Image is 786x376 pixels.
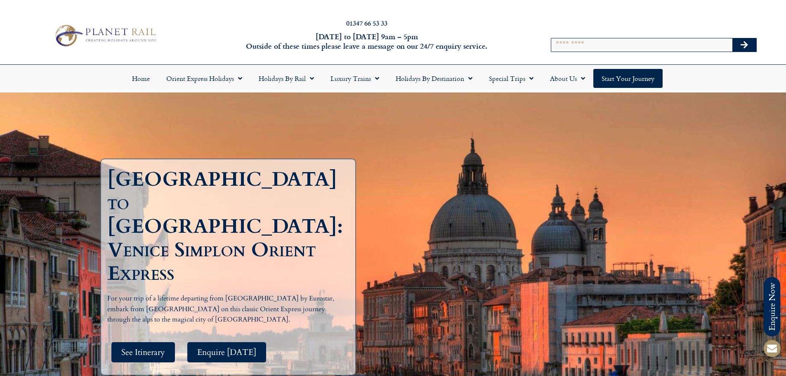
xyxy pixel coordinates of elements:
[121,347,165,357] span: See Itinerary
[158,69,250,88] a: Orient Express Holidays
[346,18,387,28] a: 01347 66 53 33
[107,293,342,325] p: For your trip of a lifetime departing from [GEOGRAPHIC_DATA] by Eurostar, embark from [GEOGRAPHIC...
[732,38,756,52] button: Search
[197,347,256,357] span: Enquire [DATE]
[250,69,322,88] a: Holidays by Rail
[124,69,158,88] a: Home
[111,342,175,362] a: See Itinerary
[51,22,159,49] img: Planet Rail Train Holidays Logo
[187,342,266,362] a: Enquire [DATE]
[4,69,782,88] nav: Menu
[107,168,343,285] h1: [GEOGRAPHIC_DATA] to [GEOGRAPHIC_DATA]: Venice Simplon Orient Express
[542,69,593,88] a: About Us
[387,69,481,88] a: Holidays by Destination
[593,69,663,88] a: Start your Journey
[212,32,522,51] h6: [DATE] to [DATE] 9am – 5pm Outside of these times please leave a message on our 24/7 enquiry serv...
[481,69,542,88] a: Special Trips
[322,69,387,88] a: Luxury Trains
